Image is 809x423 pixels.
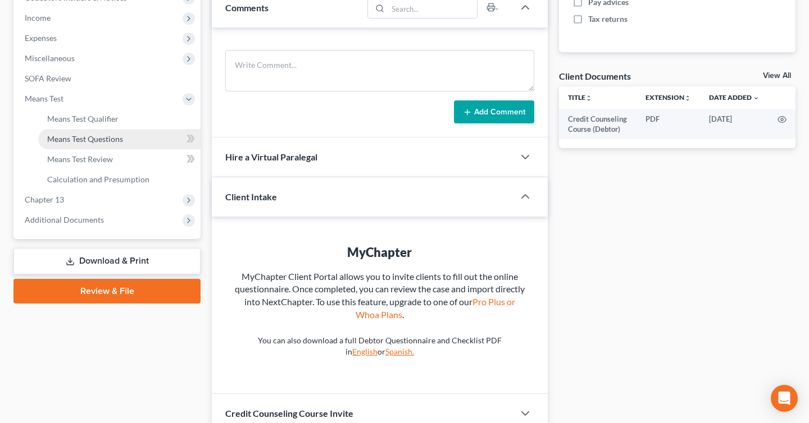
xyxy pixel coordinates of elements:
[47,134,123,144] span: Means Test Questions
[684,95,691,102] i: unfold_more
[585,95,592,102] i: unfold_more
[763,72,791,80] a: View All
[38,169,201,190] a: Calculation and Presumption
[637,109,700,140] td: PDF
[225,408,353,419] span: Credit Counseling Course Invite
[25,53,75,63] span: Miscellaneous
[771,385,798,412] div: Open Intercom Messenger
[13,248,201,274] a: Download & Print
[700,109,769,140] td: [DATE]
[559,109,637,140] td: Credit Counseling Course (Debtor)
[709,93,760,102] a: Date Added expand_more
[25,195,64,204] span: Chapter 13
[234,243,525,261] div: MyChapter
[38,109,201,129] a: Means Test Qualifier
[356,296,515,320] a: Pro Plus or Whoa Plans
[25,215,104,224] span: Additional Documents
[47,174,149,184] span: Calculation and Presumption
[16,68,201,89] a: SOFA Review
[352,347,378,356] a: English
[25,94,63,103] span: Means Test
[225,2,269,13] span: Comments
[47,154,113,164] span: Means Test Review
[559,70,631,82] div: Client Documents
[25,33,57,43] span: Expenses
[753,95,760,102] i: expand_more
[568,93,592,102] a: Titleunfold_more
[38,129,201,149] a: Means Test Questions
[235,271,525,320] span: MyChapter Client Portal allows you to invite clients to fill out the online questionnaire. Once c...
[38,149,201,169] a: Means Test Review
[13,279,201,304] a: Review & File
[225,191,277,202] span: Client Intake
[25,73,71,83] span: SOFA Review
[454,100,534,124] button: Add Comment
[234,335,525,357] p: You can also download a full Debtor Questionnaire and Checklist PDF in or
[588,13,628,25] span: Tax returns
[47,114,119,123] span: Means Test Qualifier
[646,93,691,102] a: Extensionunfold_more
[25,13,51,22] span: Income
[385,347,414,356] a: Spanish.
[225,151,317,162] span: Hire a Virtual Paralegal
